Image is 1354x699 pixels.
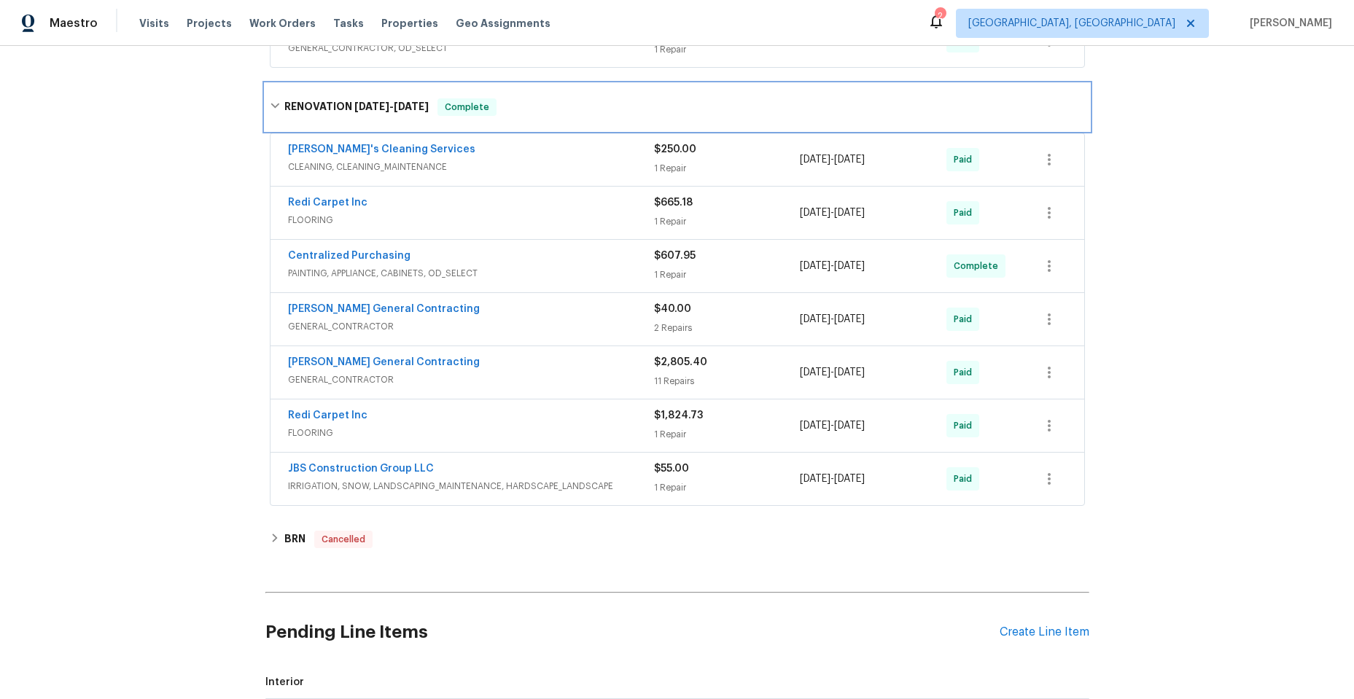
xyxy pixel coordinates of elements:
div: 1 Repair [654,161,801,176]
span: [DATE] [354,101,389,112]
span: Work Orders [249,16,316,31]
span: Cancelled [316,532,371,547]
div: 1 Repair [654,480,801,495]
div: 1 Repair [654,214,801,229]
span: Interior [265,675,1089,690]
span: GENERAL_CONTRACTOR [288,319,654,334]
span: Visits [139,16,169,31]
span: PAINTING, APPLIANCE, CABINETS, OD_SELECT [288,266,654,281]
span: $250.00 [654,144,696,155]
span: - [800,365,865,380]
span: - [800,259,865,273]
span: Complete [954,259,1004,273]
span: - [800,206,865,220]
div: 2 [935,9,945,23]
span: - [800,472,865,486]
a: Centralized Purchasing [288,251,411,261]
span: [DATE] [800,155,830,165]
span: [DATE] [834,314,865,324]
a: [PERSON_NAME] General Contracting [288,304,480,314]
span: FLOORING [288,426,654,440]
a: [PERSON_NAME] General Contracting [288,357,480,367]
span: Projects [187,16,232,31]
span: [PERSON_NAME] [1244,16,1332,31]
div: 2 Repairs [654,321,801,335]
span: - [800,312,865,327]
span: [DATE] [800,314,830,324]
a: Redi Carpet Inc [288,410,367,421]
span: Paid [954,472,978,486]
span: $1,824.73 [654,410,703,421]
span: [DATE] [834,421,865,431]
span: [DATE] [800,367,830,378]
span: [DATE] [394,101,429,112]
a: Redi Carpet Inc [288,198,367,208]
span: FLOORING [288,213,654,227]
span: [DATE] [800,421,830,431]
span: $2,805.40 [654,357,707,367]
div: BRN Cancelled [265,522,1089,557]
span: Paid [954,418,978,433]
span: [DATE] [834,367,865,378]
span: $40.00 [654,304,691,314]
div: 1 Repair [654,268,801,282]
h2: Pending Line Items [265,598,1000,666]
div: 1 Repair [654,427,801,442]
span: [DATE] [800,208,830,218]
span: Tasks [333,18,364,28]
span: [DATE] [800,261,830,271]
span: Complete [439,100,495,114]
div: 11 Repairs [654,374,801,388]
span: [DATE] [834,155,865,165]
span: $665.18 [654,198,693,208]
span: Paid [954,312,978,327]
span: [DATE] [834,474,865,484]
span: [GEOGRAPHIC_DATA], [GEOGRAPHIC_DATA] [968,16,1175,31]
span: Maestro [50,16,98,31]
span: Paid [954,365,978,380]
span: Properties [381,16,438,31]
span: Geo Assignments [456,16,550,31]
span: Paid [954,206,978,220]
span: Paid [954,152,978,167]
span: - [800,418,865,433]
span: GENERAL_CONTRACTOR [288,372,654,387]
a: [PERSON_NAME]'s Cleaning Services [288,144,475,155]
span: - [354,101,429,112]
span: GENERAL_CONTRACTOR, OD_SELECT [288,41,654,55]
div: Create Line Item [1000,625,1089,639]
span: - [800,152,865,167]
span: $55.00 [654,464,689,474]
span: $607.95 [654,251,696,261]
div: RENOVATION [DATE]-[DATE]Complete [265,84,1089,130]
span: [DATE] [834,208,865,218]
h6: BRN [284,531,306,548]
h6: RENOVATION [284,98,429,116]
a: JBS Construction Group LLC [288,464,434,474]
span: IRRIGATION, SNOW, LANDSCAPING_MAINTENANCE, HARDSCAPE_LANDSCAPE [288,479,654,493]
span: CLEANING, CLEANING_MAINTENANCE [288,160,654,174]
div: 1 Repair [654,42,801,57]
span: [DATE] [834,261,865,271]
span: [DATE] [800,474,830,484]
